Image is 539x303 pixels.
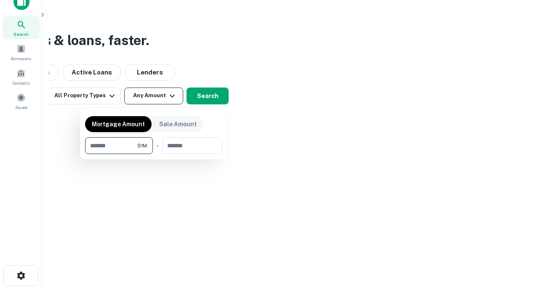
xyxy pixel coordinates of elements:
[92,120,145,129] p: Mortgage Amount
[156,137,159,154] div: -
[497,236,539,276] iframe: Chat Widget
[137,142,147,149] span: $1M
[159,120,197,129] p: Sale Amount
